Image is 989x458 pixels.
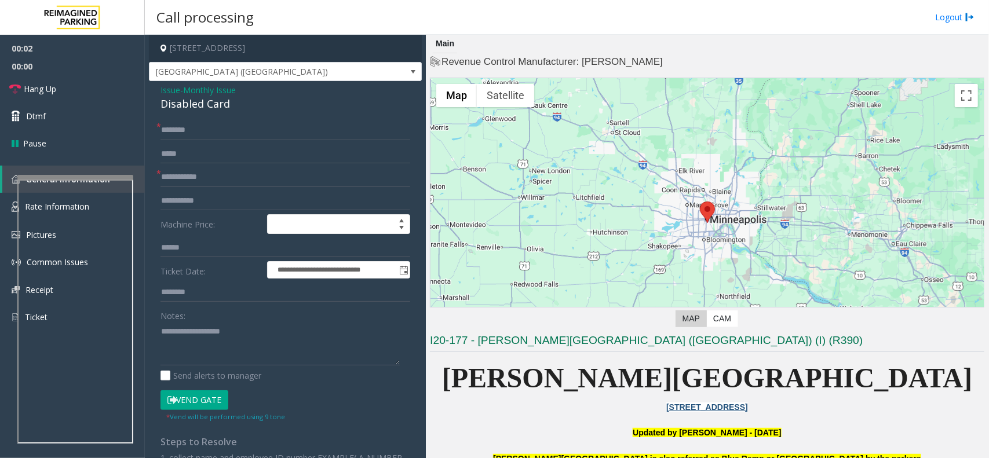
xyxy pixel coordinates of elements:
[12,231,20,239] img: 'icon'
[160,437,410,448] h4: Steps to Resolve
[180,85,236,96] span: -
[149,35,422,62] h4: [STREET_ADDRESS]
[436,84,477,107] button: Show street map
[965,11,975,23] img: logout
[633,428,781,437] font: Updated by [PERSON_NAME] - [DATE]
[149,63,367,81] span: [GEOGRAPHIC_DATA] ([GEOGRAPHIC_DATA])
[12,258,21,267] img: 'icon'
[158,214,264,234] label: Machine Price:
[2,166,145,193] a: General Information
[160,369,261,382] label: Send alerts to manager
[935,11,975,23] a: Logout
[700,201,715,223] div: 800 East 28th Street, Minneapolis, MN
[160,96,410,112] div: Disabled Card
[430,333,984,352] h3: I20-177 - [PERSON_NAME][GEOGRAPHIC_DATA] ([GEOGRAPHIC_DATA]) (I) (R390)
[955,84,978,107] button: Toggle fullscreen view
[24,83,56,95] span: Hang Up
[397,262,410,278] span: Toggle popup
[706,310,738,327] label: CAM
[433,35,457,53] div: Main
[12,201,19,212] img: 'icon'
[676,310,707,327] label: Map
[23,137,46,149] span: Pause
[12,312,19,323] img: 'icon'
[12,175,20,184] img: 'icon'
[183,84,236,96] span: Monthly Issue
[26,174,110,185] span: General Information
[393,215,410,224] span: Increase value
[477,84,534,107] button: Show satellite imagery
[160,84,180,96] span: Issue
[158,261,264,279] label: Ticket Date:
[26,110,46,122] span: Dtmf
[166,412,285,421] small: Vend will be performed using 9 tone
[666,402,748,412] a: [STREET_ADDRESS]
[160,390,228,410] button: Vend Gate
[151,3,260,31] h3: Call processing
[430,55,984,69] h4: Revenue Control Manufacturer: [PERSON_NAME]
[393,224,410,233] span: Decrease value
[160,306,185,322] label: Notes:
[12,286,20,294] img: 'icon'
[442,362,973,393] span: [PERSON_NAME][GEOGRAPHIC_DATA]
